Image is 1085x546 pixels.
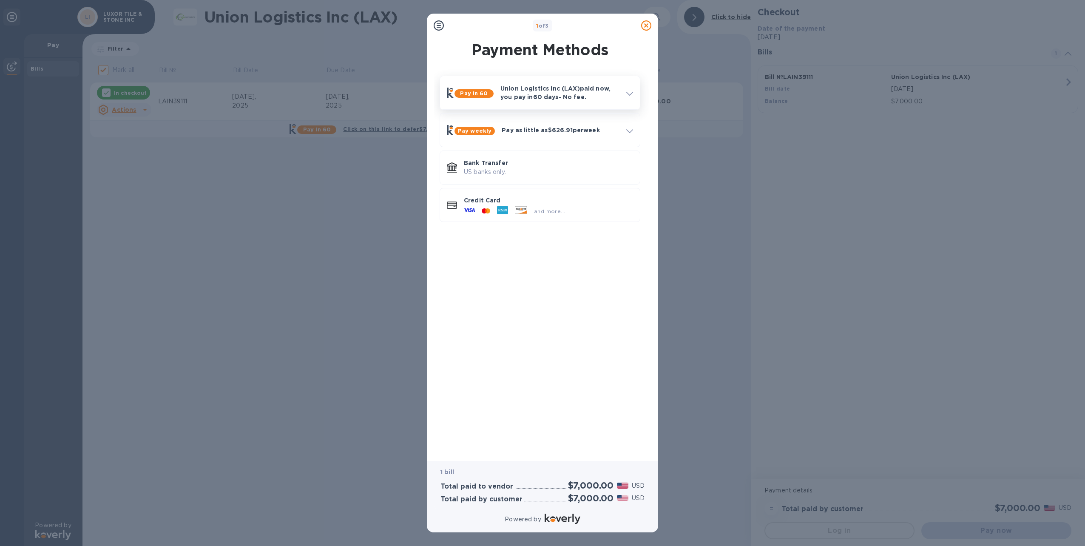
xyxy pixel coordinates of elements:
[568,480,614,491] h2: $7,000.00
[458,128,491,134] b: Pay weekly
[438,41,642,59] h1: Payment Methods
[440,483,513,491] h3: Total paid to vendor
[464,159,633,167] p: Bank Transfer
[505,515,541,524] p: Powered by
[464,196,633,205] p: Credit Card
[536,23,538,29] span: 1
[536,23,549,29] b: of 3
[632,494,645,503] p: USD
[617,483,628,489] img: USD
[617,495,628,501] img: USD
[460,90,488,97] b: Pay in 60
[440,469,454,475] b: 1 bill
[545,514,580,524] img: Logo
[534,208,565,214] span: and more...
[632,481,645,490] p: USD
[464,168,633,176] p: US banks only.
[500,84,619,101] p: Union Logistics Inc (LAX) paid now, you pay in 60 days - No fee.
[502,126,619,134] p: Pay as little as $626.91 per week
[440,495,523,503] h3: Total paid by customer
[568,493,614,503] h2: $7,000.00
